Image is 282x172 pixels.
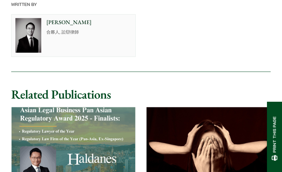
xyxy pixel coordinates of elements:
[47,18,132,27] p: [PERSON_NAME]
[47,29,132,36] p: 合夥人, 訟辯律師
[11,2,271,8] p: Written By
[11,87,271,102] h2: Related Publications
[11,14,136,57] a: [PERSON_NAME] 合夥人, 訟辯律師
